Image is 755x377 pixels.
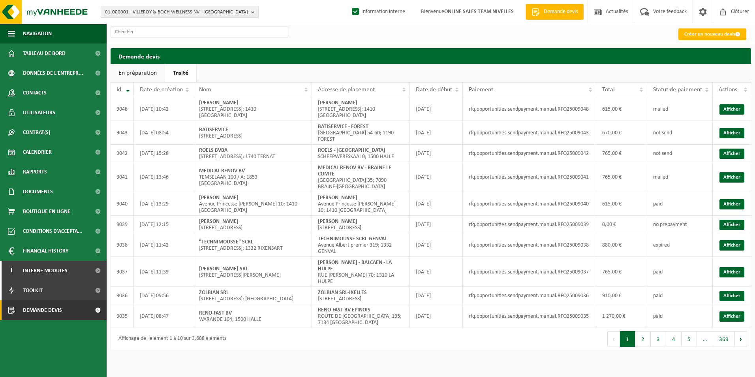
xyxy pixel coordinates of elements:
[23,202,70,221] span: Boutique en ligne
[653,201,663,207] span: paid
[719,87,737,93] span: Actions
[134,257,193,287] td: [DATE] 11:39
[111,145,134,162] td: 9042
[23,103,55,123] span: Utilisateurs
[463,97,596,121] td: rfq.opportunities.sendpayment.manual.RFQ25009048
[653,130,672,136] span: not send
[410,145,463,162] td: [DATE]
[23,83,47,103] span: Contacts
[199,239,253,245] strong: "TECHNIMOUSSE" SCRL
[653,151,672,156] span: not send
[410,233,463,257] td: [DATE]
[463,257,596,287] td: rfq.opportunities.sendpayment.manual.RFQ25009037
[678,28,746,40] a: Créer un nouveau devis
[199,219,239,224] strong: [PERSON_NAME]
[596,145,647,162] td: 765,00 €
[312,145,410,162] td: SCHEEPWERFSKAAI 0; 1500 HALLE
[134,192,193,216] td: [DATE] 13:29
[318,100,357,106] strong: [PERSON_NAME]
[23,300,62,320] span: Demande devis
[134,162,193,192] td: [DATE] 13:46
[682,331,697,347] button: 5
[542,8,580,16] span: Demande devis
[318,124,368,130] strong: BATISERVICE - FOREST
[719,291,744,301] a: Afficher
[199,290,229,296] strong: ZOLBIAN SRL
[312,287,410,304] td: [STREET_ADDRESS]
[463,162,596,192] td: rfq.opportunities.sendpayment.manual.RFQ25009041
[318,219,357,224] strong: [PERSON_NAME]
[653,242,670,248] span: expired
[697,331,713,347] span: …
[318,87,375,93] span: Adresse de placement
[23,281,43,300] span: Toolkit
[713,331,735,347] button: 369
[23,123,50,142] span: Contrat(s)
[23,182,53,202] span: Documents
[165,64,196,82] a: Traité
[193,287,312,304] td: [STREET_ADDRESS]; [GEOGRAPHIC_DATA]
[410,192,463,216] td: [DATE]
[193,216,312,233] td: [STREET_ADDRESS]
[410,304,463,328] td: [DATE]
[111,97,134,121] td: 9048
[410,121,463,145] td: [DATE]
[463,233,596,257] td: rfq.opportunities.sendpayment.manual.RFQ25009038
[719,240,744,251] a: Afficher
[719,199,744,209] a: Afficher
[318,307,370,313] strong: RENO-FAST BV-EPINOIS
[23,63,83,83] span: Données de l'entrepr...
[111,233,134,257] td: 9038
[607,331,620,347] button: Previous
[410,287,463,304] td: [DATE]
[134,97,193,121] td: [DATE] 10:42
[116,87,121,93] span: Id
[596,287,647,304] td: 910,00 €
[735,331,747,347] button: Next
[635,331,651,347] button: 2
[596,192,647,216] td: 615,00 €
[111,64,165,82] a: En préparation
[463,145,596,162] td: rfq.opportunities.sendpayment.manual.RFQ25009042
[318,165,391,177] strong: MEDICAL RENOV BV - BRAINE LE COMTE
[193,162,312,192] td: TEMSELAAN 100 / A; 1853 [GEOGRAPHIC_DATA]
[193,121,312,145] td: [STREET_ADDRESS]
[312,97,410,121] td: [STREET_ADDRESS]; 1410 [GEOGRAPHIC_DATA]
[111,162,134,192] td: 9041
[193,192,312,216] td: Avenue Princesse [PERSON_NAME] 10; 1410 [GEOGRAPHIC_DATA]
[719,104,744,115] a: Afficher
[596,162,647,192] td: 765,00 €
[111,287,134,304] td: 9036
[463,304,596,328] td: rfq.opportunities.sendpayment.manual.RFQ25009035
[318,260,392,272] strong: [PERSON_NAME] - BALCAEN - LA HULPE
[653,269,663,275] span: paid
[23,221,83,241] span: Conditions d'accepta...
[312,162,410,192] td: [GEOGRAPHIC_DATA] 35; 7090 BRAINE-[GEOGRAPHIC_DATA]
[115,332,226,346] div: Affichage de l'élément 1 à 10 sur 3,688 éléments
[111,257,134,287] td: 9037
[23,241,68,261] span: Financial History
[653,313,663,319] span: paid
[444,9,514,15] strong: ONLINE SALES TEAM NIVELLES
[140,87,183,93] span: Date de création
[23,24,52,43] span: Navigation
[463,287,596,304] td: rfq.opportunities.sendpayment.manual.RFQ25009036
[719,220,744,230] a: Afficher
[410,257,463,287] td: [DATE]
[596,97,647,121] td: 615,00 €
[199,266,248,272] strong: [PERSON_NAME] SRL
[312,233,410,257] td: Avenue Albert premier 319; 1332 GENVAL
[312,304,410,328] td: ROUTE DE [GEOGRAPHIC_DATA] 195; 7134 [GEOGRAPHIC_DATA]
[134,233,193,257] td: [DATE] 11:42
[312,216,410,233] td: [STREET_ADDRESS]
[463,216,596,233] td: rfq.opportunities.sendpayment.manual.RFQ25009039
[23,261,68,281] span: Interne modules
[526,4,584,20] a: Demande devis
[193,257,312,287] td: [STREET_ADDRESS][PERSON_NAME]
[719,267,744,277] a: Afficher
[134,287,193,304] td: [DATE] 09:56
[111,48,751,64] h2: Demande devis
[469,87,493,93] span: Paiement
[350,6,405,18] label: Information interne
[602,87,615,93] span: Total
